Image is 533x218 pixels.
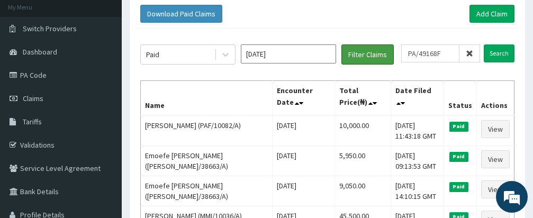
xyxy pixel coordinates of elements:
span: Claims [23,94,43,103]
th: Total Price(₦) [335,81,391,116]
td: [DATE] 11:43:18 GMT [391,115,444,146]
span: Dashboard [23,47,57,57]
th: Actions [476,81,514,116]
td: [DATE] [273,146,335,176]
td: [PERSON_NAME] (PAF/10082/A) [141,115,273,146]
button: Download Paid Claims [140,5,222,23]
th: Status [444,81,476,116]
div: Paid [146,49,159,60]
textarea: Type your message and hit 'Enter' [5,124,202,161]
td: [DATE] [273,115,335,146]
span: We're online! [61,51,146,158]
span: Paid [449,122,468,131]
div: Minimize live chat window [174,5,199,31]
td: 10,000.00 [335,115,391,146]
input: Search [484,44,514,62]
td: [DATE] 14:10:15 GMT [391,176,444,206]
button: Filter Claims [341,44,394,65]
td: [DATE] [273,176,335,206]
td: [DATE] 09:13:53 GMT [391,146,444,176]
span: Paid [449,182,468,192]
span: Switch Providers [23,24,77,33]
th: Encounter Date [273,81,335,116]
td: Emoefe [PERSON_NAME] ([PERSON_NAME]/38663/A) [141,146,273,176]
img: d_794563401_company_1708531726252_794563401 [20,53,43,79]
th: Date Filed [391,81,444,116]
a: View [481,150,510,168]
span: Paid [449,152,468,161]
input: Search by HMO ID [401,44,459,62]
a: View [481,180,510,198]
a: Add Claim [469,5,514,23]
th: Name [141,81,273,116]
a: View [481,120,510,138]
span: Tariffs [23,117,42,126]
div: Chat with us now [55,59,178,73]
td: 9,050.00 [335,176,391,206]
input: Select Month and Year [241,44,336,63]
td: 5,950.00 [335,146,391,176]
td: Emoefe [PERSON_NAME] ([PERSON_NAME]/38663/A) [141,176,273,206]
